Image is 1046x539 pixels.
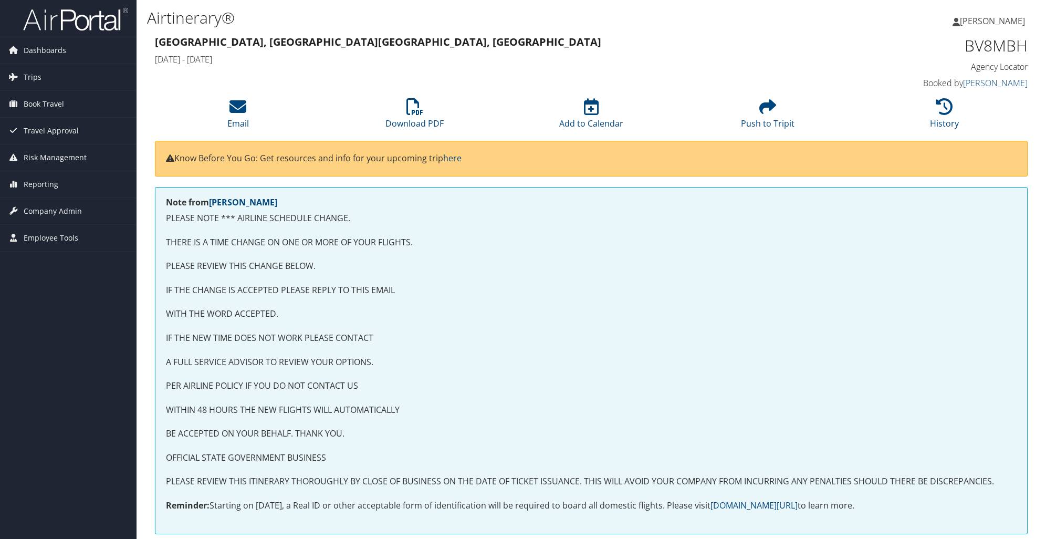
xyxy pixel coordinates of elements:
[24,225,78,251] span: Employee Tools
[166,499,1017,513] p: Starting on [DATE], a Real ID or other acceptable form of identification will be required to boar...
[166,475,1017,489] p: PLEASE REVIEW THIS ITINERARY THOROUGHLY BY CLOSE OF BUSINESS ON THE DATE OF TICKET ISSUANCE. THIS...
[24,144,87,171] span: Risk Management
[963,77,1028,89] a: [PERSON_NAME]
[166,236,1017,250] p: THERE IS A TIME CHANGE ON ONE OR MORE OF YOUR FLIGHTS.
[385,104,444,129] a: Download PDF
[166,152,1017,165] p: Know Before You Go: Get resources and info for your upcoming trip
[960,15,1025,27] span: [PERSON_NAME]
[821,77,1028,89] h4: Booked by
[821,61,1028,72] h4: Agency Locator
[821,35,1028,57] h1: BV8MBH
[24,118,79,144] span: Travel Approval
[166,427,1017,441] p: BE ACCEPTED ON YOUR BEHALF. THANK YOU.
[24,64,41,90] span: Trips
[155,35,601,49] strong: [GEOGRAPHIC_DATA], [GEOGRAPHIC_DATA] [GEOGRAPHIC_DATA], [GEOGRAPHIC_DATA]
[166,307,1017,321] p: WITH THE WORD ACCEPTED.
[24,37,66,64] span: Dashboards
[24,198,82,224] span: Company Admin
[166,331,1017,345] p: IF THE NEW TIME DOES NOT WORK PLEASE CONTACT
[166,379,1017,393] p: PER AIRLINE POLICY IF YOU DO NOT CONTACT US
[166,403,1017,417] p: WITHIN 48 HOURS THE NEW FLIGHTS WILL AUTOMATICALLY
[710,500,798,511] a: [DOMAIN_NAME][URL]
[155,54,806,65] h4: [DATE] - [DATE]
[23,7,128,32] img: airportal-logo.png
[166,284,1017,297] p: IF THE CHANGE IS ACCEPTED PLEASE REPLY TO THIS EMAIL
[166,356,1017,369] p: A FULL SERVICE ADVISOR TO REVIEW YOUR OPTIONS.
[166,500,210,511] strong: Reminder:
[24,91,64,117] span: Book Travel
[166,260,1017,273] p: PLEASE REVIEW THIS CHANGE BELOW.
[953,5,1035,37] a: [PERSON_NAME]
[147,7,739,29] h1: Airtinerary®
[166,451,1017,465] p: OFFICIAL STATE GOVERNMENT BUSINESS
[741,104,794,129] a: Push to Tripit
[166,196,277,208] strong: Note from
[930,104,959,129] a: History
[443,152,462,164] a: here
[24,171,58,198] span: Reporting
[559,104,623,129] a: Add to Calendar
[166,212,1017,225] p: PLEASE NOTE *** AIRLINE SCHEDULE CHANGE.
[227,104,249,129] a: Email
[209,196,277,208] a: [PERSON_NAME]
